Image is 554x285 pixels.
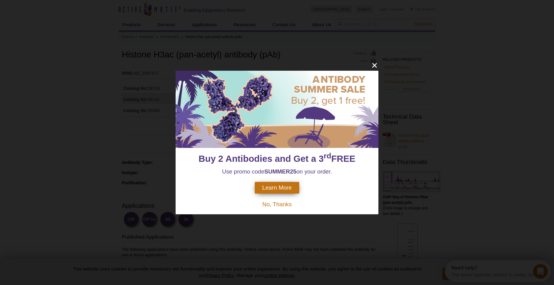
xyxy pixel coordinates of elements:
button: close [371,61,378,69]
div: Need help? [6,5,90,10]
strong: SUMMER25 [264,168,296,175]
span: Buy 2 Antibodies and Get a 3 FREE [198,153,355,164]
div: Open Intercom Messenger [2,2,109,19]
span: No, Thanks [262,201,292,207]
span: Use promo code on your order. [222,168,332,175]
div: The team typically replies in under 5m [6,10,90,17]
span: Learn More [262,184,292,191]
sup: rd [324,152,331,160]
